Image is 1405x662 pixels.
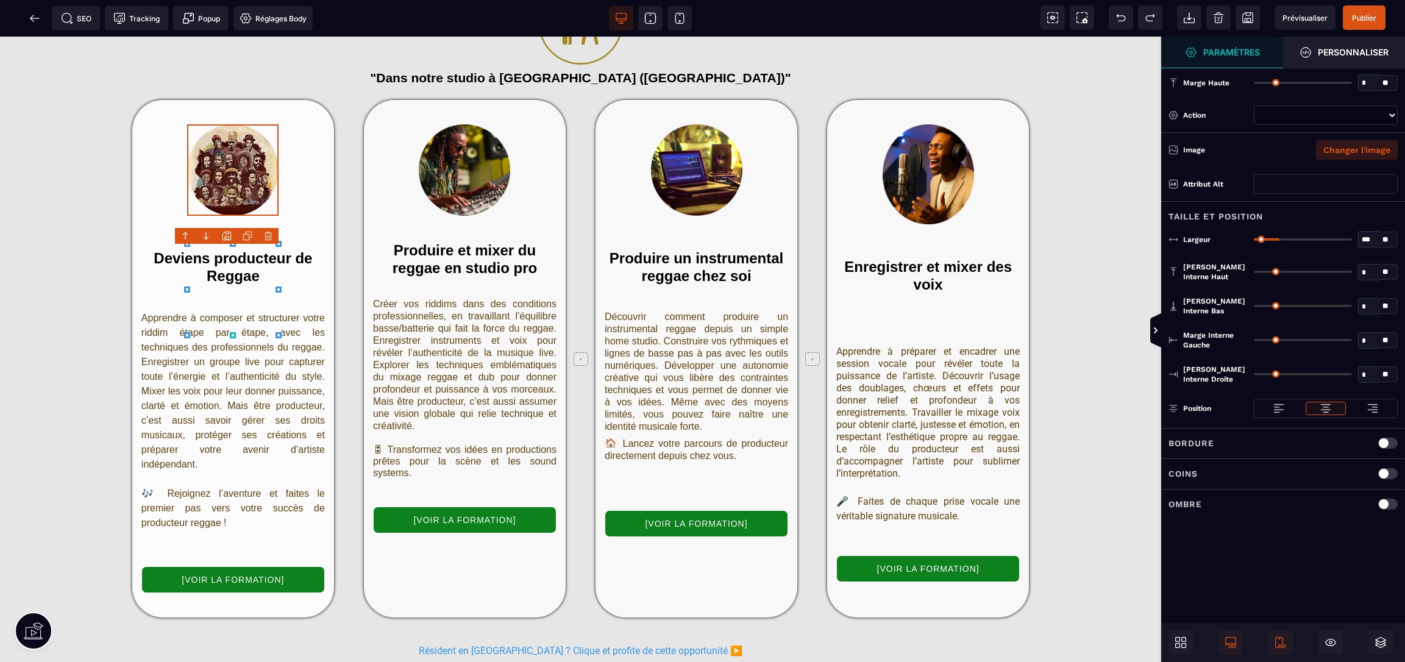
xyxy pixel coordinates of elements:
[1316,140,1398,160] button: Changer l'image
[187,88,279,179] img: 9406d7a77108732727e33e43ec0203e7_histoire_reggae.png
[1161,313,1173,349] span: Afficher les vues
[1203,48,1260,57] strong: Paramètres
[1168,497,1202,511] p: Ombre
[1183,365,1248,384] span: [PERSON_NAME] interne droite
[1109,5,1133,30] span: Défaire
[141,274,325,435] div: Apprendre à composer et structurer votre riddim étape par étape, avec les techniques des professi...
[173,6,229,30] span: Créer une alerte modale
[1352,13,1376,23] span: Publier
[1183,109,1248,121] div: Action
[141,204,325,249] h3: Deviens producteur de Reggae
[1268,630,1293,655] span: Afficher le mobile
[1138,5,1162,30] span: Rétablir
[609,6,633,30] span: Voir bureau
[1177,5,1201,30] span: Importer
[1183,144,1290,156] div: Image
[1161,37,1283,68] span: Ouvrir le gestionnaire de styles
[105,6,168,30] span: Code de suivi
[605,474,788,500] button: [VOIR LA FORMATION]
[1318,630,1343,655] span: Masquer le bloc
[1161,201,1405,224] div: Taille et position
[1183,235,1211,244] span: Largeur
[1168,630,1193,655] span: Ouvrir les blocs
[1206,5,1231,30] span: Nettoyage
[1183,262,1248,282] span: [PERSON_NAME] interne haut
[638,6,663,30] span: Voir tablette
[1236,5,1260,30] span: Enregistrer
[1367,402,1379,415] img: loading
[373,196,557,241] h3: Produire et mixer du reggae en studio pro
[419,88,510,179] img: f9f788b938360e78b367a9e7331ea3f3_mix.png
[1168,436,1214,450] p: Bordure
[605,274,791,427] span: 🏠 Lancez votre parcours de producteur directement depuis chez vous.
[605,274,788,396] div: Découvrir comment produire un instrumental reggae depuis un simple home studio. Construire vos ry...
[182,12,220,24] span: Popup
[1283,37,1405,68] span: Ouvrir le gestionnaire de styles
[1183,178,1248,190] div: Attribut alt
[836,458,1020,487] div: 🎤 Faites de chaque prise vocale une véritable signature musicale.
[605,204,788,249] h3: Produire un instrumental reggae chez soi
[113,12,160,24] span: Tracking
[233,6,313,30] span: Favicon
[141,530,325,557] button: [VOIR LA FORMATION]
[1275,5,1336,30] span: Aperçu
[1070,5,1094,30] span: Capture d'écran
[61,12,91,24] span: SEO
[141,450,325,494] div: 🎶 Rejoignez l’aventure et faites le premier pas vers votre succès de producteur reggae !
[1368,630,1393,655] span: Ouvrir les calques
[836,309,1020,443] div: Apprendre à préparer et encadrer une session vocale pour révéler toute la puissance de l’artiste....
[1273,402,1285,415] img: loading
[23,6,47,30] span: Retour
[419,608,742,620] a: Résident en [GEOGRAPHIC_DATA] ? Clique et profite de cette opportunité ▶️
[1168,402,1211,415] p: Position
[52,6,100,30] span: Métadata SEO
[373,407,557,443] div: 🎛 Transformez vos idées en productions prêtes pour la scène et les sound systems.
[1168,466,1198,481] p: Coins
[1183,78,1229,88] span: Marge haute
[667,6,692,30] span: Voir mobile
[883,88,974,188] img: a09ee7a2dc979731046c95fbe0b7a302_tete_chanteur_rond.png
[1320,402,1332,415] img: loading
[651,88,742,179] img: 9d067eee18d1d2051bf1b9f356f113ba_ordi_mini__studio.png
[1183,330,1248,350] span: Marge interne gauche
[1318,48,1389,57] strong: Personnaliser
[1218,630,1243,655] span: Afficher le desktop
[1282,13,1328,23] span: Prévisualiser
[836,213,1020,257] h3: Enregistrer et mixer des voix
[1040,5,1065,30] span: Voir les composants
[1343,5,1385,30] span: Enregistrer le contenu
[373,262,557,396] div: Créer vos riddims dans des conditions professionnelles, en travaillant l’équilibre basse/batterie...
[370,34,791,48] span: "Dans notre studio à [GEOGRAPHIC_DATA] ([GEOGRAPHIC_DATA])"
[836,519,1020,546] button: [VOIR LA FORMATION]
[240,12,307,24] span: Réglages Body
[373,470,557,497] button: [VOIR LA FORMATION]
[1183,296,1248,316] span: [PERSON_NAME] interne bas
